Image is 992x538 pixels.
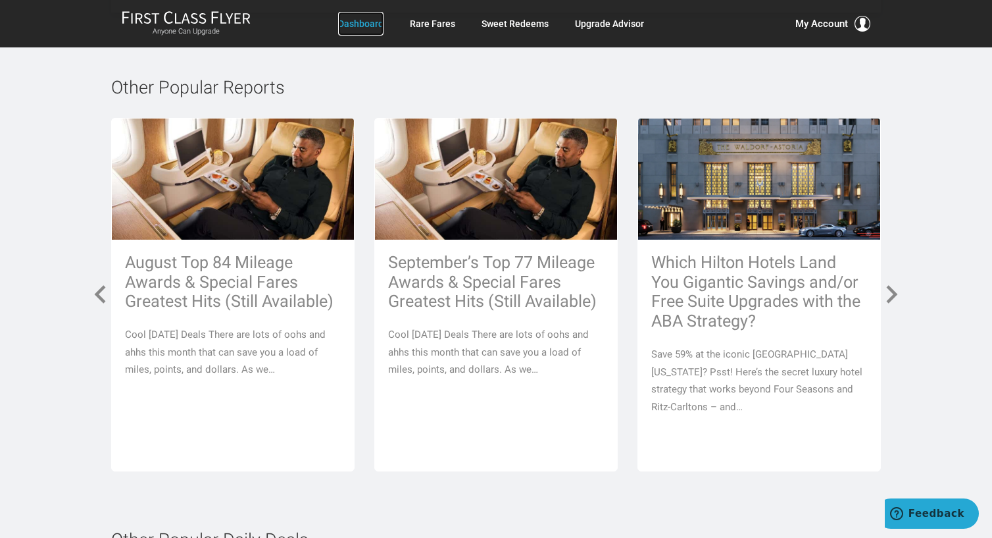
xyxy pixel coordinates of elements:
a: Which Hilton Hotels Land You Gigantic Savings and/or Free Suite Upgrades with the ABA Strategy? S... [637,118,881,471]
a: Upgrade Advisor [575,12,644,36]
iframe: Opens a widget where you can find more information [885,498,979,531]
a: Rare Fares [410,12,455,36]
h3: August Top 84 Mileage Awards & Special Fares Greatest Hits (Still Available) [125,253,341,312]
h3: September’s Top 77 Mileage Awards & Special Fares Greatest Hits (Still Available) [388,253,604,312]
a: September’s Top 77 Mileage Awards & Special Fares Greatest Hits (Still Available) Cool [DATE] Dea... [374,118,618,471]
a: Sweet Redeems [482,12,549,36]
p: Cool [DATE] Deals There are lots of oohs and ahhs this month that can save you a load of miles, p... [388,326,604,378]
a: First Class FlyerAnyone Can Upgrade [122,11,251,37]
a: Dashboard [338,12,384,36]
h3: Which Hilton Hotels Land You Gigantic Savings and/or Free Suite Upgrades with the ABA Strategy? [651,253,867,332]
img: First Class Flyer [122,11,251,24]
p: Cool [DATE] Deals There are lots of oohs and ahhs this month that can save you a load of miles, p... [125,326,341,378]
small: Anyone Can Upgrade [122,27,251,36]
h2: Other Popular Reports [111,78,881,98]
button: My Account [795,16,870,32]
p: Save 59% at the iconic [GEOGRAPHIC_DATA] [US_STATE]? Psst! Here’s the secret luxury hotel strateg... [651,346,867,416]
a: August Top 84 Mileage Awards & Special Fares Greatest Hits (Still Available) Cool [DATE] Deals Th... [111,118,355,471]
span: My Account [795,16,848,32]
